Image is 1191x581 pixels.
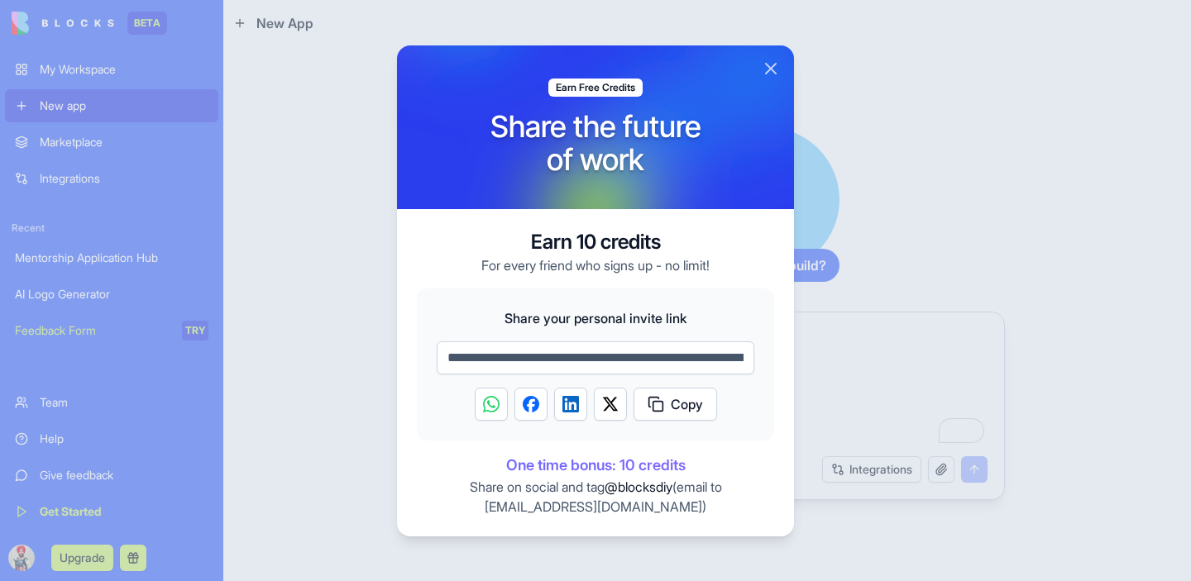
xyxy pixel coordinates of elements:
span: One time bonus: 10 credits [417,454,774,477]
a: [EMAIL_ADDRESS][DOMAIN_NAME] [485,498,702,515]
button: Share on WhatsApp [475,388,508,421]
button: Share on Facebook [514,388,548,421]
span: Copy [671,394,703,414]
img: Twitter [602,396,619,412]
span: Earn Free Credits [556,81,635,94]
p: Share on social and tag (email to ) [417,477,774,517]
h1: Share the future of work [490,110,701,176]
button: Copy [634,388,717,421]
img: WhatsApp [483,396,500,412]
button: Share on Twitter [594,388,627,421]
img: LinkedIn [562,396,579,412]
button: Share on LinkedIn [554,388,587,421]
span: Share your personal invite link [437,308,754,328]
p: For every friend who signs up - no limit! [481,255,710,275]
span: @blocksdiy [605,479,672,495]
h3: Earn 10 credits [481,229,710,255]
img: Facebook [523,396,539,412]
